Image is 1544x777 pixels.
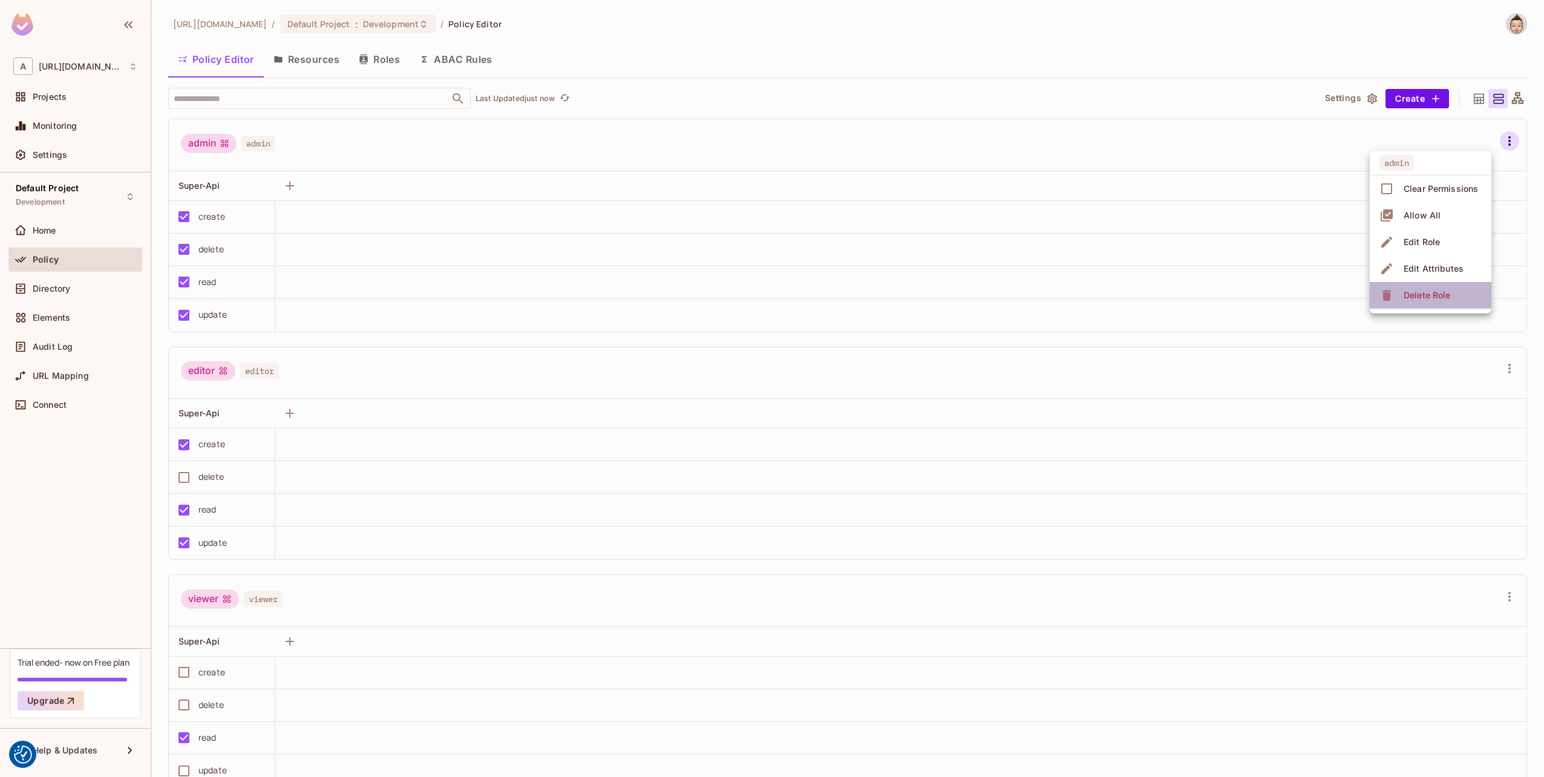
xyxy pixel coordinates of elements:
[14,746,32,764] button: Consent Preferences
[1404,236,1440,248] div: Edit Role
[1404,289,1450,301] div: Delete Role
[14,746,32,764] img: Revisit consent button
[1404,209,1441,221] div: Allow All
[1404,183,1478,195] div: Clear Permissions
[1404,263,1464,275] div: Edit Attributes
[1379,155,1414,171] span: admin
